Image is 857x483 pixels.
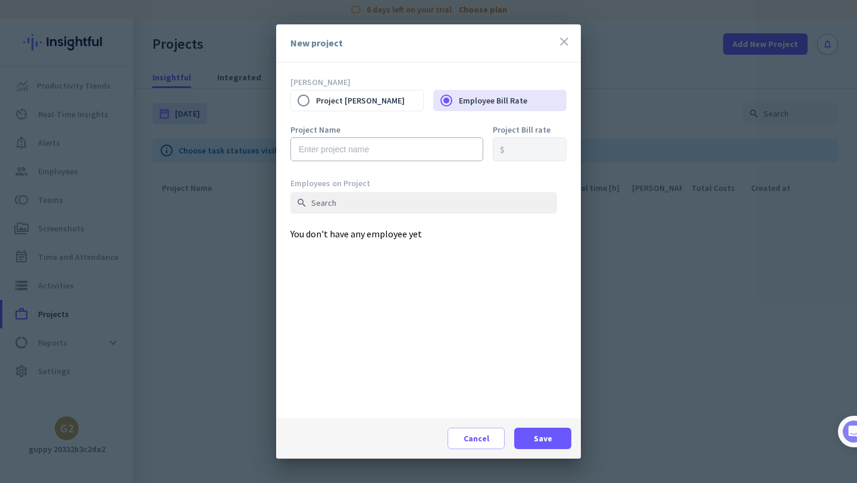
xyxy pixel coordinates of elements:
[316,88,423,113] label: Project [PERSON_NAME]
[290,178,557,189] div: Employees on Project
[493,126,567,134] label: Project Bill rate
[296,197,307,208] i: search
[290,137,483,161] input: Enter project name
[534,432,552,444] span: Save
[514,428,571,449] button: Save
[290,192,557,214] input: Search
[290,38,343,48] div: New project
[500,145,505,153] div: $
[557,34,571,49] i: close
[290,77,567,87] p: [PERSON_NAME]
[464,432,489,444] span: Cancel
[290,178,567,419] div: You don't have any employee yet
[459,88,566,113] label: Employee Bill Rate
[448,428,505,449] button: Cancel
[290,126,483,134] label: Project Name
